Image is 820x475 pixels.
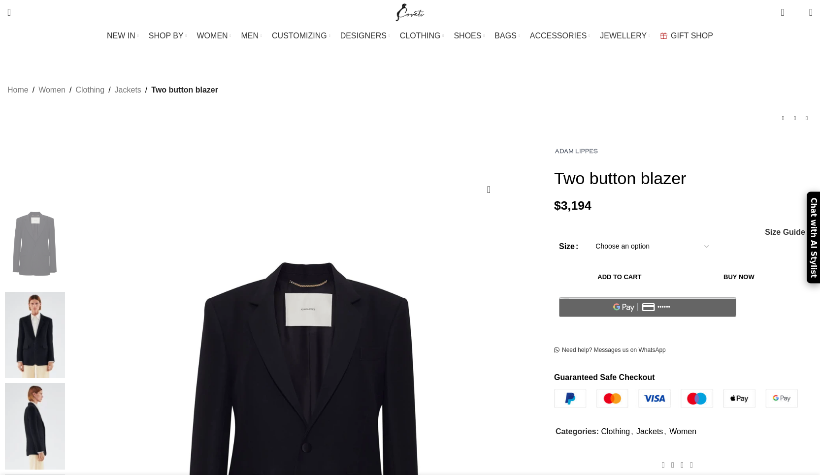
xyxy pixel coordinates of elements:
span: SHOES [454,31,481,40]
a: Pinterest social link [677,458,687,472]
img: Adam Lippes collection [5,383,65,470]
span: SHOP BY [149,31,184,40]
a: WhatsApp social link [687,458,696,472]
span: CUSTOMIZING [272,31,327,40]
a: X social link [668,458,677,472]
a: Size Guide [764,228,805,236]
a: Need help? Messages us on WhatsApp [554,347,666,354]
a: DESIGNERS [340,26,390,46]
a: SHOP BY [149,26,187,46]
img: guaranteed-safe-checkout-bordered.j [554,389,798,409]
span: BAGS [494,31,516,40]
a: CUSTOMIZING [272,26,330,46]
span: DESIGNERS [340,31,387,40]
span: JEWELLERY [600,31,647,40]
button: Buy now [685,267,793,287]
span: 0 [782,5,789,12]
a: Facebook social link [658,458,668,472]
span: ACCESSORIES [530,31,587,40]
span: , [664,425,666,438]
a: Site logo [394,7,426,16]
span: NEW IN [107,31,135,40]
a: Home [7,84,29,96]
a: Women [38,84,66,96]
img: GiftBag [660,32,667,39]
text: •••••• [657,304,670,311]
a: WOMEN [197,26,231,46]
a: BAGS [494,26,520,46]
a: Search [2,2,16,22]
a: CLOTHING [400,26,444,46]
a: ACCESSORIES [530,26,590,46]
span: , [631,425,633,438]
div: Main navigation [2,26,818,46]
button: Add to cart [559,267,680,287]
a: MEN [241,26,262,46]
img: Adam Lippes dress [5,200,65,287]
a: Clothing [75,84,104,96]
bdi: 3,194 [554,199,591,212]
button: Pay with GPay [559,297,736,317]
a: Jackets [115,84,141,96]
a: Next product [801,112,813,124]
a: JEWELLERY [600,26,650,46]
a: NEW IN [107,26,139,46]
span: 0 [794,10,801,17]
a: Jackets [636,427,663,436]
a: 0 [776,2,789,22]
span: $ [554,199,561,212]
span: Categories: [556,427,599,436]
a: Clothing [601,427,630,436]
img: Adam Lippes [554,139,598,163]
span: WOMEN [197,31,228,40]
div: My Wishlist [792,2,802,22]
a: Previous product [777,112,789,124]
a: SHOES [454,26,485,46]
h1: Two button blazer [554,168,813,189]
strong: Guaranteed Safe Checkout [554,373,655,381]
span: GIFT SHOP [671,31,713,40]
a: GIFT SHOP [660,26,713,46]
a: Women [669,427,696,436]
span: Two button blazer [151,84,218,96]
nav: Breadcrumb [7,84,218,96]
span: CLOTHING [400,31,441,40]
span: MEN [241,31,259,40]
label: Size [559,240,578,253]
img: Adam Lippes dresses [5,292,65,379]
